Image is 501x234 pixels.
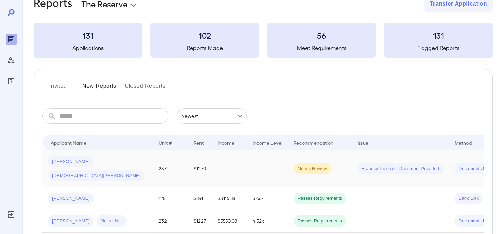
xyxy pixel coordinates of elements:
h5: Reports Made [150,44,259,52]
span: Passes Requirements [294,195,346,202]
h5: Flagged Reports [384,44,493,52]
div: Unit # [158,139,172,147]
td: $3116.88 [212,187,247,210]
span: [PERSON_NAME] [48,195,94,202]
div: Applicant Name [51,139,86,147]
button: Closed Reports [125,80,166,97]
span: Passes Requirements [294,218,346,225]
h3: 131 [384,30,493,41]
td: - [247,150,288,187]
div: Issue [358,139,369,147]
div: Newest [177,108,247,124]
div: Log Out [6,209,17,220]
span: Fraud or Incorrect Document Provided [358,165,443,172]
div: Recommendation [294,139,333,147]
summary: 131Applications102Reports Made56Meet Requirements131Flagged Reports [34,23,493,58]
button: Invited [42,80,74,97]
span: Needs Review [294,165,331,172]
span: Document Upload [454,165,499,172]
span: [PERSON_NAME] [48,158,94,165]
h5: Meet Requirements [267,44,376,52]
td: $1270 [188,150,212,187]
span: [PERSON_NAME] [48,218,94,225]
div: Method [454,139,472,147]
td: 232 [153,210,188,233]
span: [DEMOGRAPHIC_DATA][PERSON_NAME] [48,172,144,179]
span: Bank Link [454,195,483,202]
td: 3.66x [247,187,288,210]
button: New Reports [82,80,117,97]
div: Income Level [253,139,282,147]
td: $5550.08 [212,210,247,233]
div: Manage Users [6,55,17,66]
h3: 131 [34,30,142,41]
td: 125 [153,187,188,210]
td: $851 [188,187,212,210]
div: Rent [193,139,205,147]
h3: 56 [267,30,376,41]
h3: 102 [150,30,259,41]
div: Reports [6,34,17,45]
span: Document Upload [454,218,499,225]
td: $1227 [188,210,212,233]
span: Naledi M... [97,218,127,225]
div: FAQ [6,76,17,87]
td: 4.52x [247,210,288,233]
h5: Applications [34,44,142,52]
td: 237 [153,150,188,187]
div: Income [218,139,234,147]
